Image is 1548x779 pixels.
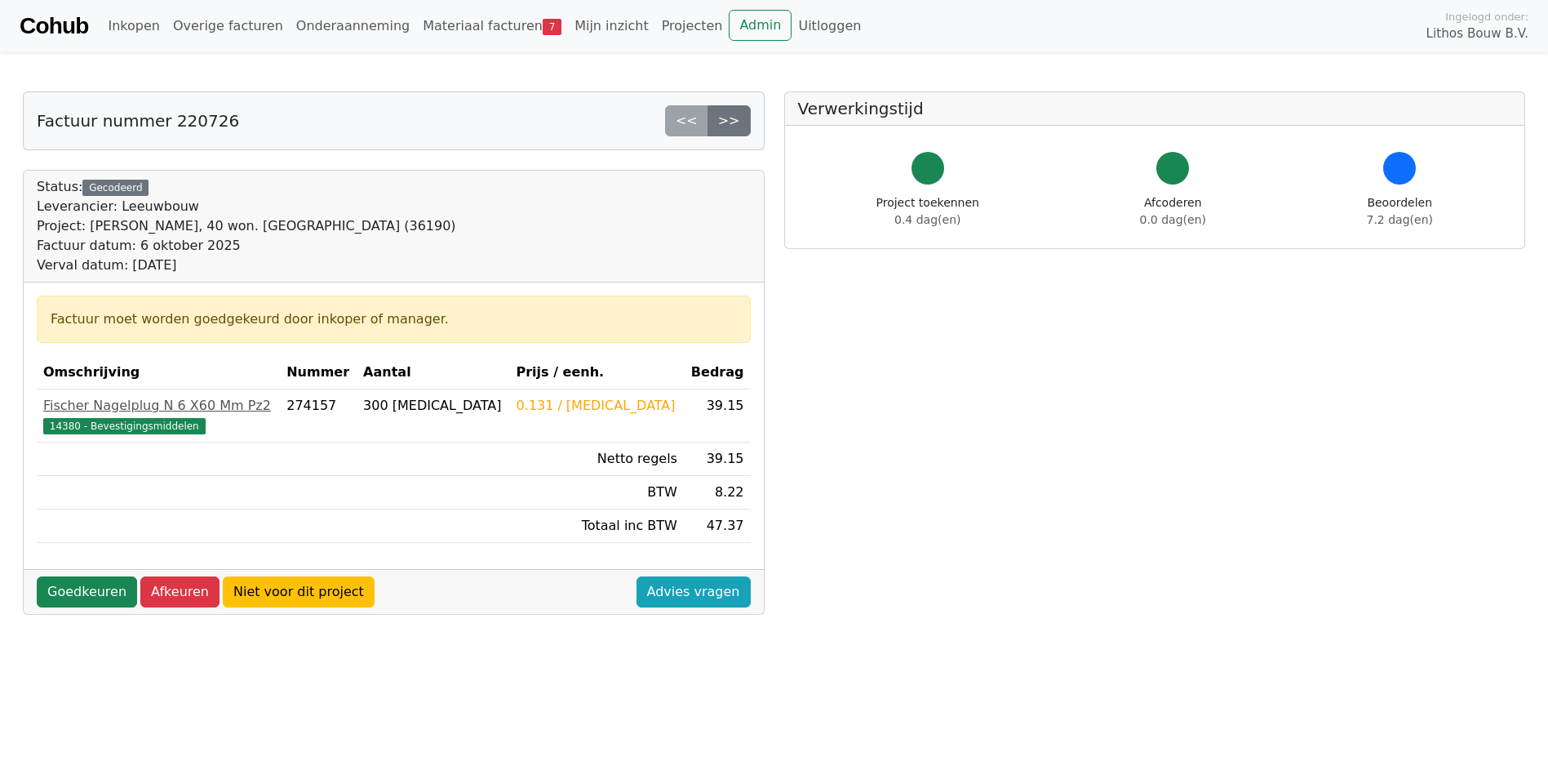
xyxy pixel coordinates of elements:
a: Overige facturen [166,10,290,42]
th: Aantal [357,356,509,389]
a: Onderaanneming [290,10,416,42]
a: Projecten [655,10,730,42]
div: 300 [MEDICAL_DATA] [363,396,503,416]
a: Cohub [20,7,88,46]
div: Project toekennen [876,194,979,229]
span: 0.4 dag(en) [894,213,960,226]
span: Lithos Bouw B.V. [1426,24,1528,43]
div: 0.131 / [MEDICAL_DATA] [517,396,677,416]
a: Fischer Nagelplug N 6 X60 Mm Pz214380 - Bevestigingsmiddelen [43,396,273,435]
a: Mijn inzicht [568,10,655,42]
a: >> [707,105,751,136]
a: Goedkeuren [37,576,137,608]
div: Afcoderen [1140,194,1206,229]
span: Ingelogd onder: [1445,9,1528,24]
td: 274157 [280,389,357,443]
div: Gecodeerd [82,180,149,196]
span: 7 [543,19,561,35]
a: Afkeuren [140,576,220,608]
a: Uitloggen [792,10,867,42]
span: 14380 - Bevestigingsmiddelen [43,418,206,434]
div: Project: [PERSON_NAME], 40 won. [GEOGRAPHIC_DATA] (36190) [37,216,456,236]
td: 39.15 [684,389,751,443]
div: Beoordelen [1367,194,1433,229]
a: Advies vragen [636,576,751,608]
td: Totaal inc BTW [510,510,684,543]
h5: Factuur nummer 220726 [37,111,239,131]
div: Factuur moet worden goedgekeurd door inkoper of manager. [51,309,737,329]
div: Factuur datum: 6 oktober 2025 [37,236,456,256]
th: Omschrijving [37,356,280,389]
div: Verval datum: [DATE] [37,256,456,275]
a: Admin [729,10,792,41]
td: 39.15 [684,443,751,476]
h5: Verwerkingstijd [798,99,1512,118]
div: Fischer Nagelplug N 6 X60 Mm Pz2 [43,396,273,416]
span: 7.2 dag(en) [1367,213,1433,226]
td: 47.37 [684,510,751,543]
div: Leverancier: Leeuwbouw [37,197,456,216]
th: Nummer [280,356,357,389]
th: Bedrag [684,356,751,389]
td: 8.22 [684,476,751,510]
td: Netto regels [510,443,684,476]
a: Inkopen [101,10,166,42]
th: Prijs / eenh. [510,356,684,389]
div: Status: [37,177,456,275]
a: Niet voor dit project [223,576,375,608]
td: BTW [510,476,684,510]
span: 0.0 dag(en) [1140,213,1206,226]
a: Materiaal facturen7 [416,10,568,42]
